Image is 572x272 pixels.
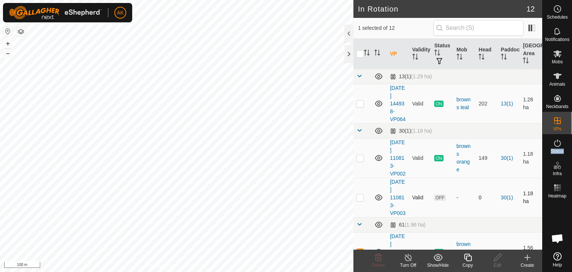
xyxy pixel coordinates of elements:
a: 61 [501,249,507,255]
span: 1 selected of 12 [358,24,433,32]
td: 1.28 ha [520,84,542,123]
th: Validity [409,39,432,69]
div: - [457,194,473,202]
p-sorticon: Activate to sort [434,51,440,57]
button: Reset Map [3,27,12,36]
span: OFF [434,194,445,201]
div: Open chat [546,227,569,250]
td: Valid [409,84,432,123]
button: Map Layers [16,27,25,36]
a: [DATE] 144938-VP064 [390,85,406,122]
div: Edit [483,262,512,269]
th: Mob [454,39,476,69]
p-sorticon: Activate to sort [364,51,370,57]
span: ON [434,249,443,255]
div: browns orange [457,142,473,174]
a: 13(1) [501,101,513,107]
th: Head [476,39,498,69]
a: [DATE] 153555-VP064 [390,233,406,271]
p-sorticon: Activate to sort [412,55,418,61]
div: Turn Off [393,262,423,269]
span: (1.29 ha) [411,73,432,79]
td: 1.18 ha [520,178,542,217]
p-sorticon: Activate to sort [523,58,529,64]
span: Help [553,263,562,267]
p-sorticon: Activate to sort [501,55,507,61]
td: 1.18 ha [520,138,542,178]
span: Notifications [545,37,569,42]
a: [DATE] 110813-VP003 [390,179,406,216]
div: Copy [453,262,483,269]
p-sorticon: Activate to sort [479,55,484,61]
a: 30(1) [501,194,513,200]
a: Contact Us [184,262,206,269]
img: Gallagher Logo [9,6,102,19]
th: VP [387,39,409,69]
span: Animals [549,82,565,86]
button: – [3,49,12,58]
span: Status [551,149,563,154]
p-sorticon: Activate to sort [457,55,463,61]
div: 61 [390,222,426,228]
a: Help [543,249,572,270]
td: Valid [409,138,432,178]
span: AK [117,9,124,17]
span: Neckbands [546,104,568,109]
td: 2 [476,232,498,272]
span: 12 [527,3,535,15]
span: Infra [553,171,562,176]
span: Schedules [547,15,568,19]
th: Status [431,39,454,69]
span: (1.96 ha) [405,222,426,228]
div: browns teal [457,96,473,111]
a: 30(1) [501,155,513,161]
p-sorticon: Activate to sort [374,51,380,57]
a: [DATE] 110813-VP002 [390,139,406,177]
td: 149 [476,138,498,178]
span: Heatmap [548,194,566,198]
td: 0 [476,178,498,217]
button: + [3,39,12,48]
span: (1.18 ha) [411,128,432,134]
div: 30(1) [390,128,432,134]
td: Valid [409,232,432,272]
div: browns purple [457,240,473,264]
span: ON [434,155,443,161]
input: Search (S) [433,20,524,36]
span: Delete [372,263,385,268]
a: Privacy Policy [147,262,175,269]
th: [GEOGRAPHIC_DATA] Area [520,39,542,69]
td: 202 [476,84,498,123]
div: Show/Hide [423,262,453,269]
span: ON [434,101,443,107]
div: 13(1) [390,73,432,80]
h2: In Rotation [358,4,527,13]
span: VPs [553,127,561,131]
td: Valid [409,178,432,217]
span: Mobs [552,60,563,64]
div: Create [512,262,542,269]
td: 1.56 ha [520,232,542,272]
th: Paddock [498,39,520,69]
